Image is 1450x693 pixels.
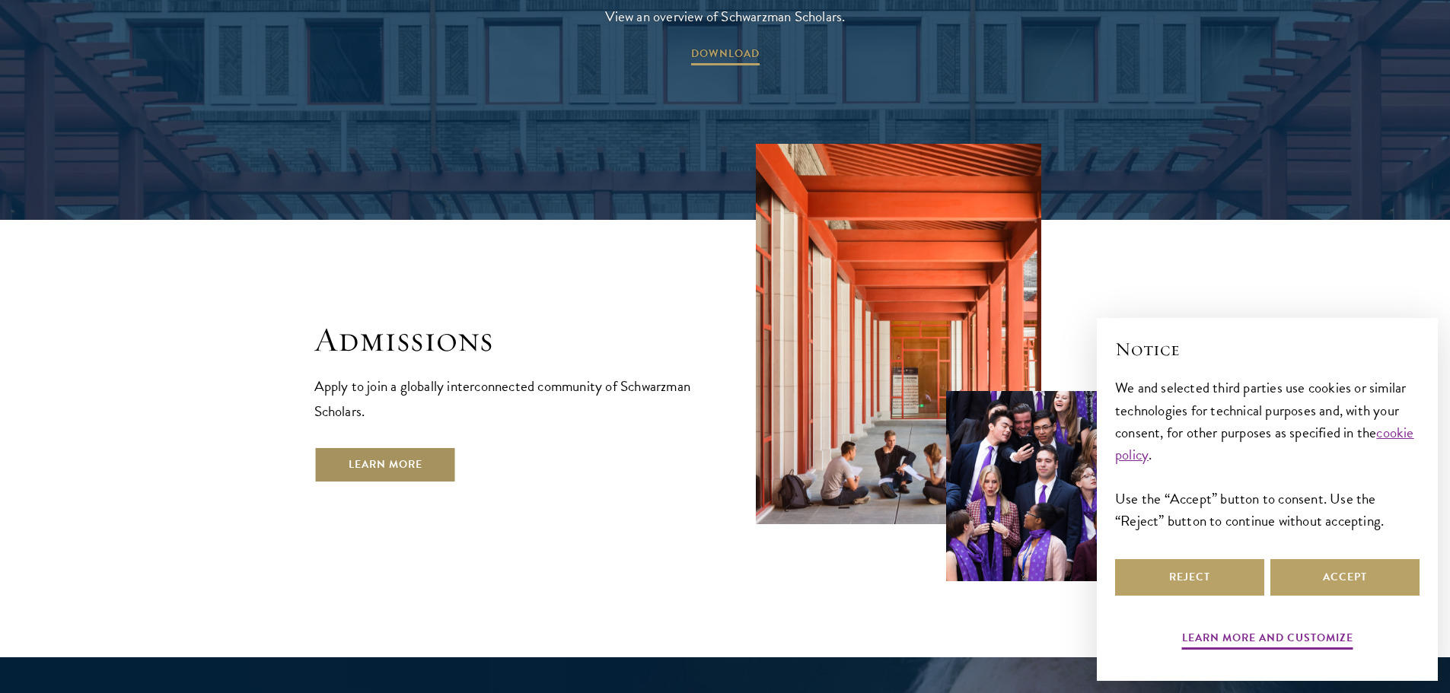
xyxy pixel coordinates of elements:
a: Learn More [314,447,457,483]
h2: Notice [1115,336,1420,362]
button: Learn more and customize [1182,628,1353,652]
button: Reject [1115,559,1264,596]
p: Apply to join a globally interconnected community of Schwarzman Scholars. [314,374,695,424]
span: View an overview of Schwarzman Scholars. [605,4,846,29]
a: cookie policy [1115,421,1414,466]
div: We and selected third parties use cookies or similar technologies for technical purposes and, wit... [1115,377,1420,531]
h2: Admissions [314,319,695,361]
span: DOWNLOAD [691,44,760,68]
button: Accept [1270,559,1420,596]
